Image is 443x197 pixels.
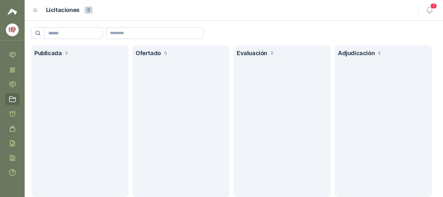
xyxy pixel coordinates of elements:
span: 0 [85,6,92,14]
h1: Ofertado [136,49,161,58]
h1: Publicada [34,49,62,58]
h1: Evaluación [237,49,267,58]
button: 1 [424,5,435,16]
span: 0 [64,49,69,57]
span: 0 [269,49,275,57]
span: 1 [430,3,437,9]
span: 0 [377,49,382,57]
h1: Adjudicación [338,49,375,58]
img: Company Logo [6,24,18,36]
img: Logo peakr [7,8,17,16]
h1: Licitaciones [46,6,79,15]
span: 0 [163,49,169,57]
